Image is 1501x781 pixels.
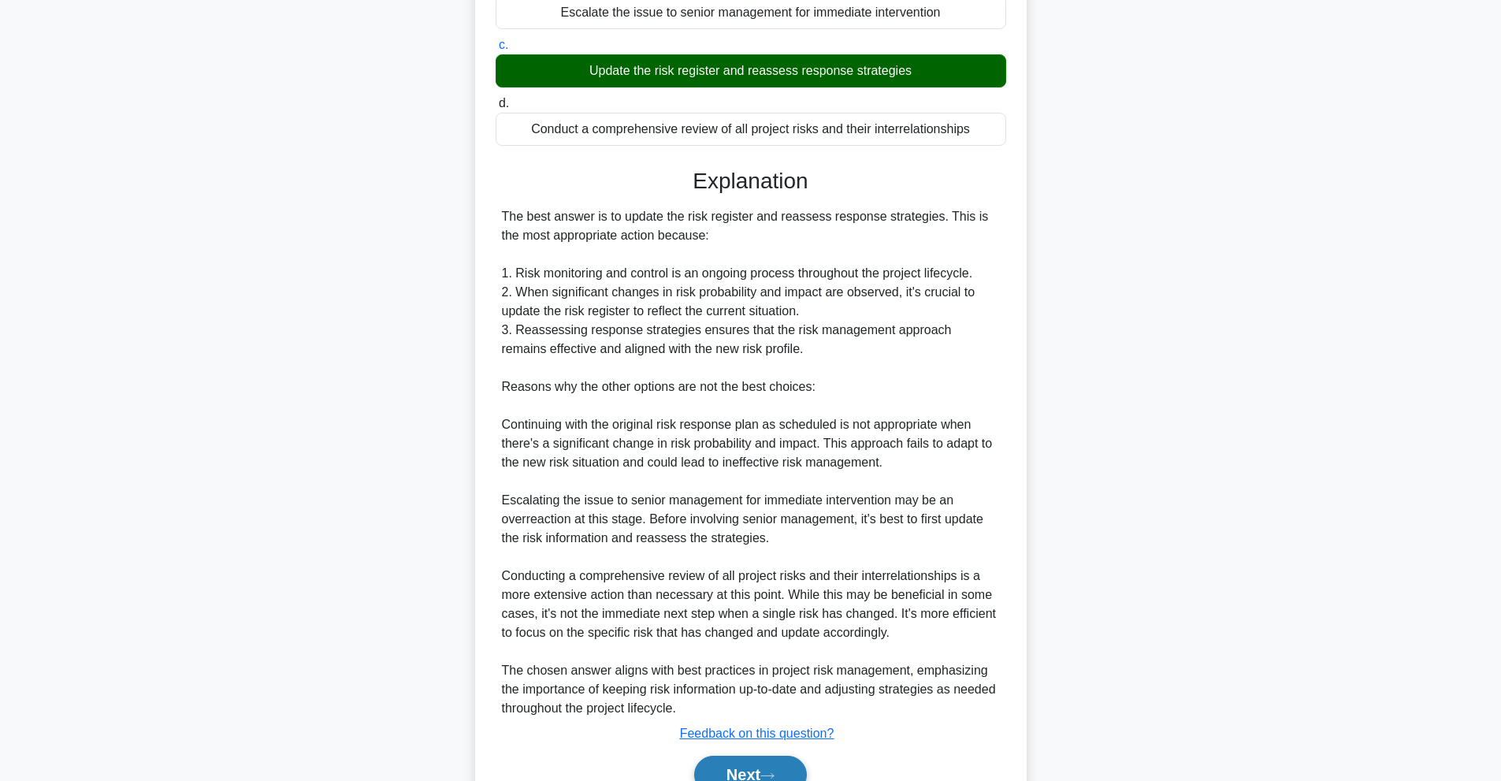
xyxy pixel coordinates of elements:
span: c. [499,38,508,51]
span: d. [499,96,509,110]
div: The best answer is to update the risk register and reassess response strategies. This is the most... [502,207,1000,718]
div: Update the risk register and reassess response strategies [496,54,1006,87]
div: Conduct a comprehensive review of all project risks and their interrelationships [496,113,1006,146]
a: Feedback on this question? [680,727,834,740]
h3: Explanation [505,168,997,195]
